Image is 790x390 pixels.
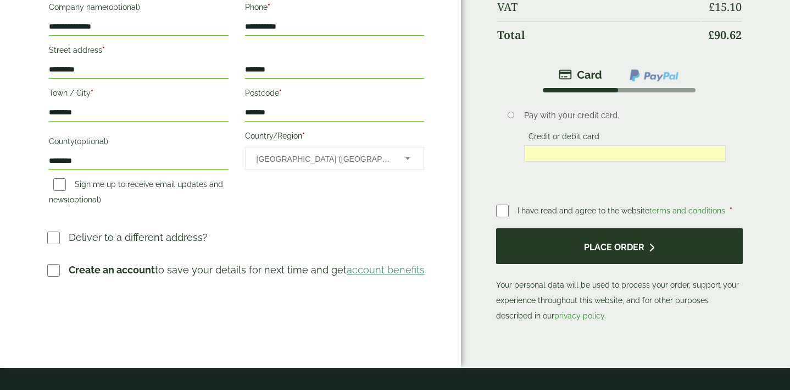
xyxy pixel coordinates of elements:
[527,149,722,158] iframe: Secure card payment input frame
[49,85,228,104] label: Town / City
[497,21,700,48] th: Total
[75,137,108,146] span: (optional)
[279,89,282,97] abbr: required
[496,228,743,264] button: Place order
[628,68,680,83] img: ppcp-gateway.png
[49,42,228,61] label: Street address
[53,178,66,191] input: Sign me up to receive email updates and news(optional)
[245,147,424,170] span: Country/Region
[69,264,155,276] strong: Create an account
[524,109,726,122] p: Pay with your credit card.
[347,264,425,276] a: account benefits
[245,128,424,147] label: Country/Region
[524,132,604,144] label: Credit or debit card
[554,311,604,320] a: privacy policy
[518,206,727,215] span: I have read and agree to the website
[559,68,602,81] img: stripe.png
[302,131,305,140] abbr: required
[708,28,742,42] bdi: 90.62
[649,206,725,215] a: terms and conditions
[257,147,391,171] span: United Kingdom (UK)
[730,206,732,215] abbr: required
[68,195,101,204] span: (optional)
[69,262,425,277] p: to save your details for next time and get
[102,46,105,54] abbr: required
[107,3,140,12] span: (optional)
[49,134,228,152] label: County
[268,3,270,12] abbr: required
[496,228,743,323] p: Your personal data will be used to process your order, support your experience throughout this we...
[708,28,714,42] span: £
[49,180,223,207] label: Sign me up to receive email updates and news
[91,89,93,97] abbr: required
[69,230,208,245] p: Deliver to a different address?
[245,85,424,104] label: Postcode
